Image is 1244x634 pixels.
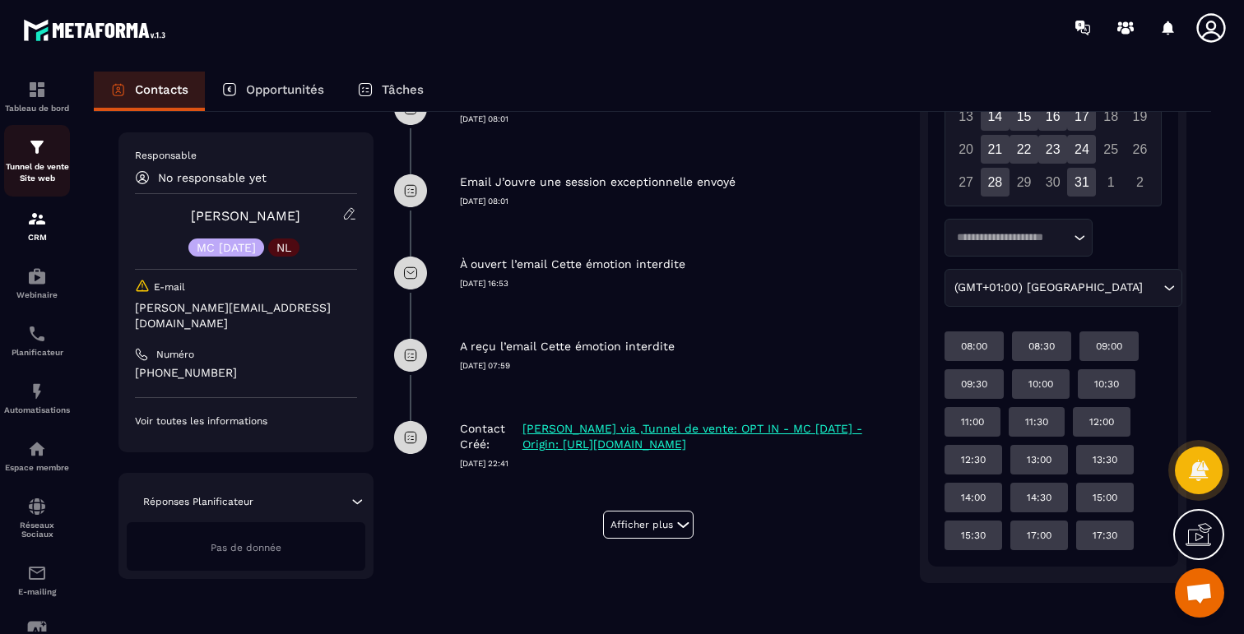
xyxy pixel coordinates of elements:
div: 28 [981,168,1010,197]
p: E-mail [154,280,185,294]
p: 10:30 [1094,377,1119,391]
p: 09:00 [1096,340,1122,353]
a: formationformationCRM [4,197,70,254]
p: 15:00 [1093,491,1117,504]
a: Contacts [94,72,205,111]
div: 22 [1010,135,1038,164]
p: A reçu l’email Cette émotion interdite [460,339,675,354]
p: À ouvert l’email Cette émotion interdite [460,257,685,272]
img: automations [27,439,47,459]
p: Contact Créé: [460,421,518,452]
p: 13:30 [1093,453,1117,466]
div: 17 [1067,102,1096,131]
p: Tableau de bord [4,104,70,113]
div: 20 [952,135,981,164]
div: 27 [952,168,981,197]
p: Responsable [135,149,357,162]
p: CRM [4,233,70,242]
div: Search for option [945,269,1182,307]
div: 29 [1010,168,1038,197]
p: 14:30 [1027,491,1051,504]
span: (GMT+01:00) [GEOGRAPHIC_DATA] [951,279,1147,297]
div: 1 [1097,168,1126,197]
p: [PERSON_NAME][EMAIL_ADDRESS][DOMAIN_NAME] [135,300,357,331]
p: [DATE] 07:59 [460,360,903,372]
a: automationsautomationsWebinaire [4,254,70,312]
p: Opportunités [246,82,324,97]
img: automations [27,382,47,401]
input: Search for option [1147,279,1159,297]
p: Réseaux Sociaux [4,521,70,539]
a: formationformationTunnel de vente Site web [4,125,70,197]
p: Réponses Planificateur [143,495,253,508]
div: 24 [1067,135,1096,164]
p: NL [276,242,291,253]
button: Afficher plus [603,511,694,539]
p: Tâches [382,82,424,97]
div: Search for option [945,219,1093,257]
a: social-networksocial-networkRéseaux Sociaux [4,484,70,551]
p: 11:00 [961,415,984,428]
div: 14 [981,102,1010,131]
img: email [27,563,47,583]
a: formationformationTableau de bord [4,67,70,125]
p: 09:30 [961,377,987,391]
p: 11:30 [1025,415,1048,428]
p: Numéro [156,348,194,361]
img: logo [23,15,171,45]
a: automationsautomationsEspace membre [4,427,70,484]
p: Contacts [135,82,188,97]
div: 16 [1038,102,1067,131]
p: Tunnel de vente Site web [4,161,70,184]
p: Espace membre [4,463,70,472]
p: 14:00 [961,491,986,504]
p: 10:00 [1028,377,1053,391]
img: automations [27,266,47,286]
p: Automatisations [4,405,70,414]
p: Email J’ouvre une session exceptionnelle envoyé [460,174,736,190]
div: 25 [1097,135,1126,164]
div: 2 [1126,168,1154,197]
p: 17:00 [1027,529,1051,542]
p: No responsable yet [158,171,267,184]
img: formation [27,137,47,157]
p: MC [DATE] [197,242,256,253]
a: schedulerschedulerPlanificateur [4,312,70,369]
img: social-network [27,497,47,516]
a: Tâches [341,72,440,111]
input: Search for option [951,229,1070,246]
div: 31 [1067,168,1096,197]
p: 15:30 [961,529,986,542]
p: 08:30 [1028,340,1055,353]
p: 12:00 [1089,415,1114,428]
img: scheduler [27,324,47,344]
a: emailemailE-mailing [4,551,70,609]
div: 21 [981,135,1010,164]
a: automationsautomationsAutomatisations [4,369,70,427]
img: formation [27,209,47,229]
div: Calendar days [952,36,1155,197]
div: Ouvrir le chat [1175,568,1224,618]
p: Webinaire [4,290,70,299]
p: [DATE] 08:01 [460,196,903,207]
a: Opportunités [205,72,341,111]
div: 30 [1038,168,1067,197]
div: 26 [1126,135,1154,164]
img: formation [27,80,47,99]
div: 15 [1010,102,1038,131]
p: E-mailing [4,587,70,596]
p: [PHONE_NUMBER] [135,365,357,381]
p: 17:30 [1093,529,1117,542]
p: [DATE] 16:53 [460,278,903,289]
a: [PERSON_NAME] [191,208,300,224]
p: 12:30 [961,453,986,466]
p: Planificateur [4,348,70,357]
p: 13:00 [1027,453,1051,466]
div: 13 [952,102,981,131]
p: Voir toutes les informations [135,414,357,428]
p: [DATE] 08:01 [460,113,903,125]
div: 19 [1126,102,1154,131]
p: 08:00 [961,340,987,353]
div: 18 [1097,102,1126,131]
p: [PERSON_NAME] via ,Tunnel de vente: OPT IN - MC [DATE] - Origin: [URL][DOMAIN_NAME] [522,421,899,452]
